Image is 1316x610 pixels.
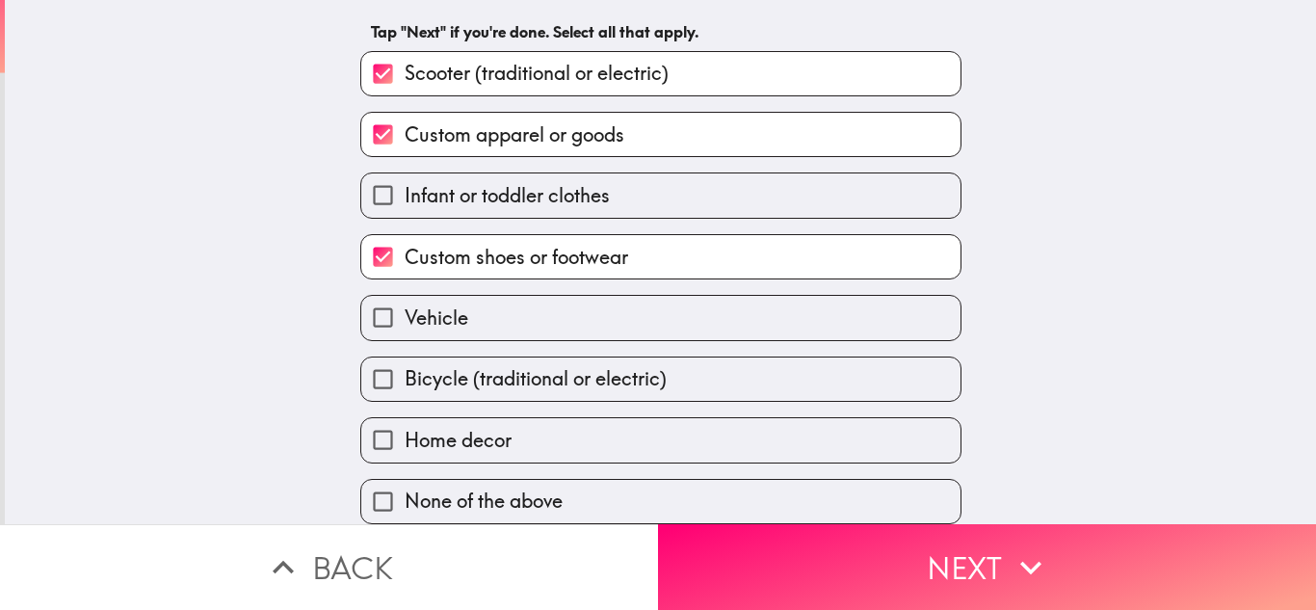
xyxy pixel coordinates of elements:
[361,296,961,339] button: Vehicle
[405,182,610,209] span: Infant or toddler clothes
[405,365,667,392] span: Bicycle (traditional or electric)
[405,121,624,148] span: Custom apparel or goods
[361,52,961,95] button: Scooter (traditional or electric)
[361,235,961,278] button: Custom shoes or footwear
[371,21,951,42] h6: Tap "Next" if you're done. Select all that apply.
[658,524,1316,610] button: Next
[405,488,563,515] span: None of the above
[361,173,961,217] button: Infant or toddler clothes
[361,113,961,156] button: Custom apparel or goods
[361,418,961,462] button: Home decor
[405,60,669,87] span: Scooter (traditional or electric)
[405,305,468,332] span: Vehicle
[361,358,961,401] button: Bicycle (traditional or electric)
[361,480,961,523] button: None of the above
[405,244,628,271] span: Custom shoes or footwear
[405,427,512,454] span: Home decor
